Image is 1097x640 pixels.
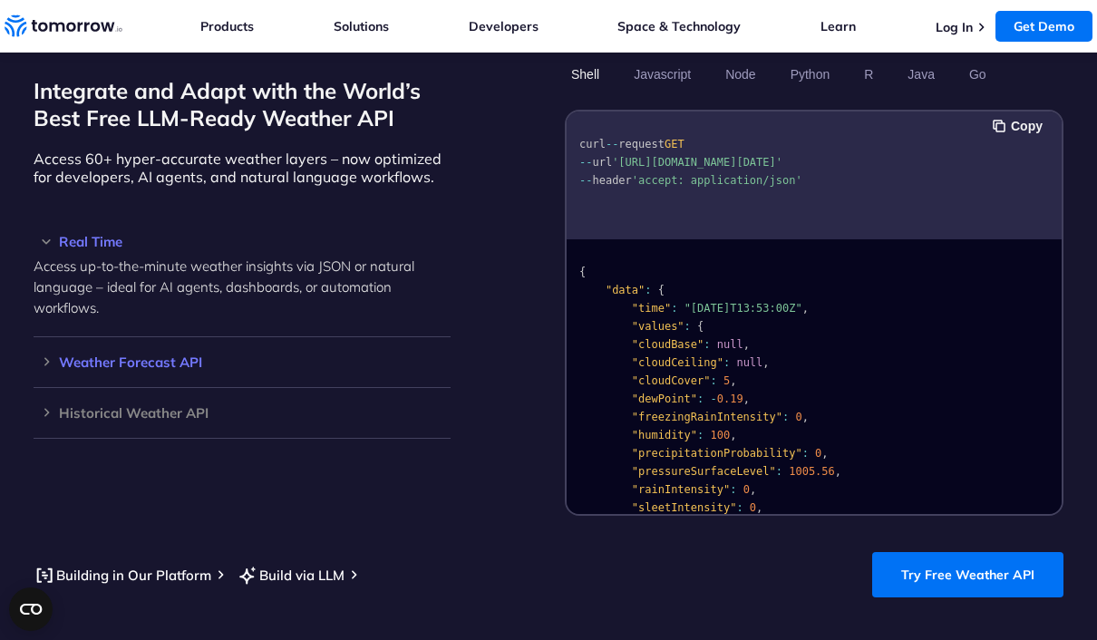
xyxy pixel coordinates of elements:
[632,320,684,333] span: "values"
[632,338,704,351] span: "cloudBase"
[789,465,835,478] span: 1005.56
[743,338,750,351] span: ,
[711,429,731,441] span: 100
[34,564,211,587] a: Building in Our Platform
[632,174,802,187] span: 'accept: application/json'
[579,266,586,278] span: {
[34,150,451,186] p: Access 60+ hyper-accurate weather layers – now optimized for developers, AI agents, and natural l...
[579,174,592,187] span: --
[632,501,737,514] span: "sleetIntensity"
[579,156,592,169] span: --
[606,284,645,296] span: "data"
[469,18,539,34] a: Developers
[750,483,756,496] span: ,
[784,59,837,90] button: Python
[632,429,697,441] span: "humidity"
[802,302,809,315] span: ,
[697,320,704,333] span: {
[820,18,856,34] a: Learn
[963,59,993,90] button: Go
[618,138,665,150] span: request
[762,356,769,369] span: ,
[334,18,389,34] a: Solutions
[592,156,612,169] span: url
[717,338,743,351] span: null
[743,483,750,496] span: 0
[815,447,821,460] span: 0
[5,13,122,40] a: Home link
[237,564,345,587] a: Build via LLM
[632,411,782,423] span: "freezingRainIntensity"
[658,284,665,296] span: {
[592,174,631,187] span: header
[730,483,736,496] span: :
[730,374,736,387] span: ,
[627,59,697,90] button: Javascript
[802,411,809,423] span: ,
[632,356,723,369] span: "cloudCeiling"
[858,59,879,90] button: R
[723,374,730,387] span: 5
[612,156,782,169] span: '[URL][DOMAIN_NAME][DATE]'
[736,501,743,514] span: :
[723,356,730,369] span: :
[776,465,782,478] span: :
[632,483,730,496] span: "rainIntensity"
[730,429,736,441] span: ,
[617,18,741,34] a: Space & Technology
[711,393,717,405] span: -
[782,411,789,423] span: :
[34,256,451,318] p: Access up-to-the-minute weather insights via JSON or natural language – ideal for AI agents, dash...
[34,77,451,131] h2: Integrate and Adapt with the World’s Best Free LLM-Ready Weather API
[697,393,704,405] span: :
[632,465,776,478] span: "pressureSurfaceLevel"
[645,284,651,296] span: :
[34,406,451,420] h3: Historical Weather API
[697,429,704,441] span: :
[901,59,941,90] button: Java
[993,116,1048,136] button: Copy
[579,138,606,150] span: curl
[684,302,802,315] span: "[DATE]T13:53:00Z"
[34,235,451,248] h3: Real Time
[704,338,710,351] span: :
[632,374,711,387] span: "cloudCover"
[835,465,841,478] span: ,
[711,374,717,387] span: :
[743,393,750,405] span: ,
[750,501,756,514] span: 0
[671,302,677,315] span: :
[936,19,973,35] a: Log In
[802,447,809,460] span: :
[795,411,801,423] span: 0
[632,302,671,315] span: "time"
[632,393,697,405] span: "dewPoint"
[632,447,802,460] span: "precipitationProbability"
[736,356,762,369] span: null
[717,393,743,405] span: 0.19
[565,59,606,90] button: Shell
[606,138,618,150] span: --
[719,59,762,90] button: Node
[821,447,828,460] span: ,
[665,138,684,150] span: GET
[756,501,762,514] span: ,
[684,320,691,333] span: :
[34,355,451,369] h3: Weather Forecast API
[872,552,1063,597] a: Try Free Weather API
[995,11,1092,42] a: Get Demo
[200,18,254,34] a: Products
[9,587,53,631] button: Open CMP widget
